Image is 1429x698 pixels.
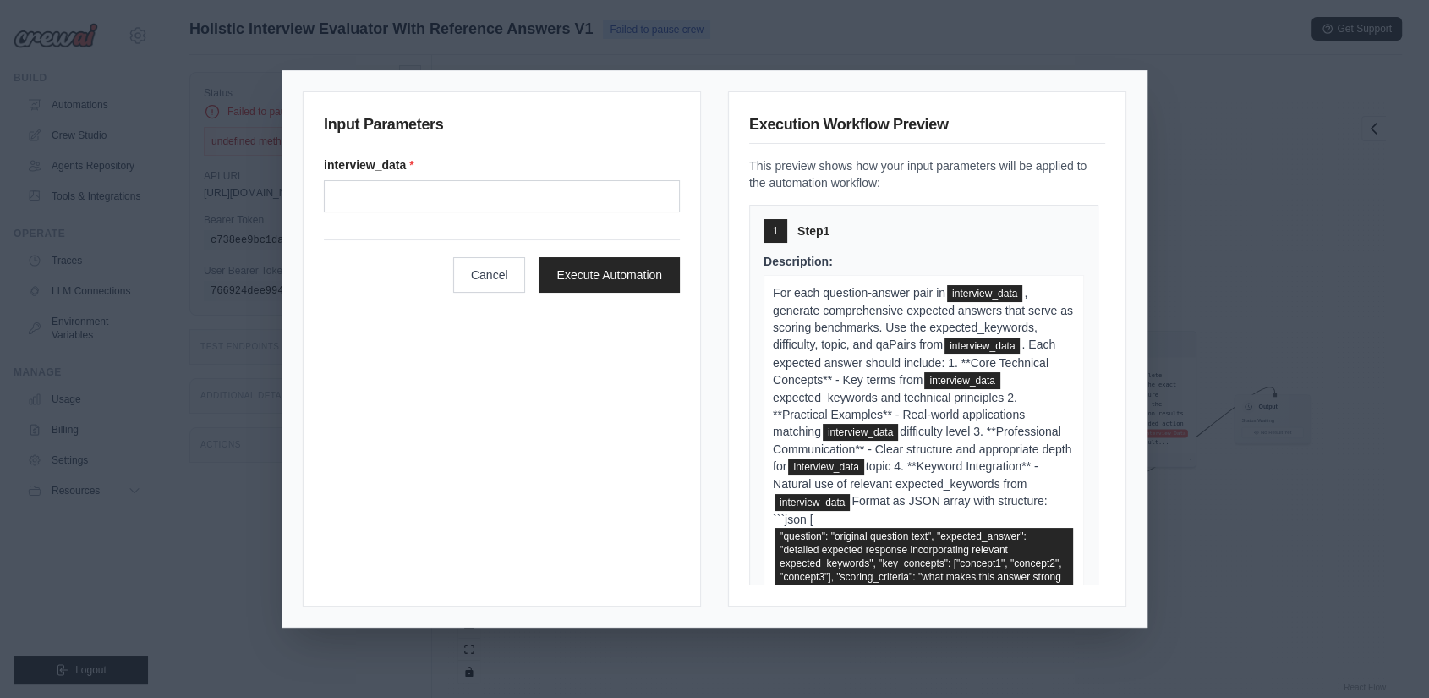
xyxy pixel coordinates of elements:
[797,223,829,239] span: Step 1
[773,224,779,238] span: 1
[924,372,999,389] span: interview_data
[775,494,850,511] span: interview_data
[453,257,526,293] button: Cancel
[749,157,1105,191] p: This preview shows how your input parameters will be applied to the automation workflow:
[773,459,1038,491] span: topic 4. **Keyword Integration** - Natural use of relevant expected_keywords from
[1344,617,1429,698] iframe: Chat Widget
[947,285,1022,302] span: interview_data
[773,494,1047,525] span: Format as JSON array with structure: ```json [
[823,424,898,441] span: interview_data
[764,255,833,268] span: Description:
[944,338,1020,354] span: interview_data
[788,459,863,475] span: interview_data
[773,286,945,300] span: For each question-answer pair in
[775,528,1073,613] span: "question": "original question text", "expected_answer": "detailed expected response incorporatin...
[773,391,1025,438] span: expected_keywords and technical principles 2. **Practical Examples** - Real-world applications ma...
[749,113,1105,144] h3: Execution Workflow Preview
[539,257,680,293] button: Execute Automation
[324,157,680,173] label: interview_data
[324,113,680,143] h3: Input Parameters
[773,425,1071,473] span: difficulty level 3. **Professional Communication** - Clear structure and appropriate depth for
[773,338,1055,386] span: . Each expected answer should include: 1. **Core Technical Concepts** - Key terms from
